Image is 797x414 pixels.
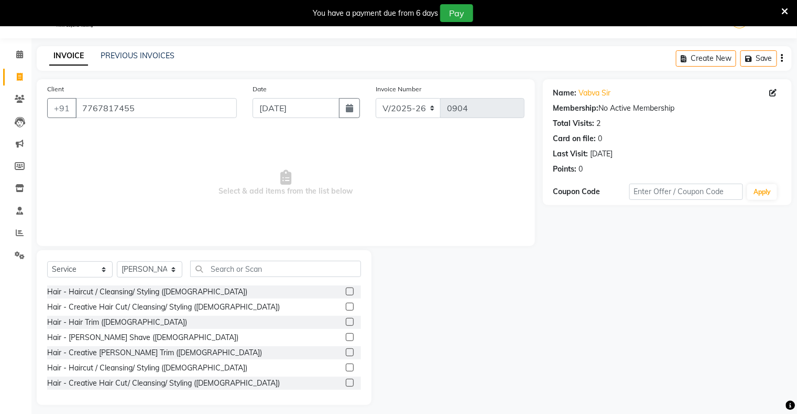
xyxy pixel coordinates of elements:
[553,133,596,144] div: Card on file:
[49,47,88,66] a: INVOICE
[101,51,174,60] a: PREVIOUS INVOICES
[47,332,238,343] div: Hair - [PERSON_NAME] Shave ([DEMOGRAPHIC_DATA])
[440,4,473,22] button: Pay
[579,164,583,175] div: 0
[190,261,361,277] input: Search or Scan
[47,317,187,328] div: Hair - Hair Trim ([DEMOGRAPHIC_DATA])
[47,347,262,358] div: Hair - Creative [PERSON_NAME] Trim ([DEMOGRAPHIC_DATA])
[47,131,525,236] span: Select & add items from the list below
[47,302,280,313] div: Hair - Creative Hair Cut/ Cleansing/ Styling ([DEMOGRAPHIC_DATA])
[740,50,777,67] button: Save
[591,148,613,160] div: [DATE]
[676,50,736,67] button: Create New
[553,118,595,129] div: Total Visits:
[47,286,247,298] div: Hair - Haircut / Cleansing/ Styling ([DEMOGRAPHIC_DATA])
[553,88,577,99] div: Name:
[597,118,601,129] div: 2
[47,84,64,94] label: Client
[253,84,267,94] label: Date
[553,164,577,175] div: Points:
[47,363,247,374] div: Hair - Haircut / Cleansing/ Styling ([DEMOGRAPHIC_DATA])
[47,378,280,389] div: Hair - Creative Hair Cut/ Cleansing/ Styling ([DEMOGRAPHIC_DATA])
[75,98,237,118] input: Search by Name/Mobile/Email/Code
[629,184,744,200] input: Enter Offer / Coupon Code
[553,186,629,197] div: Coupon Code
[579,88,611,99] a: Vabva Sir
[553,103,599,114] div: Membership:
[47,98,77,118] button: +91
[598,133,603,144] div: 0
[747,184,777,200] button: Apply
[553,103,781,114] div: No Active Membership
[313,8,438,19] div: You have a payment due from 6 days
[553,148,588,160] div: Last Visit:
[376,84,421,94] label: Invoice Number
